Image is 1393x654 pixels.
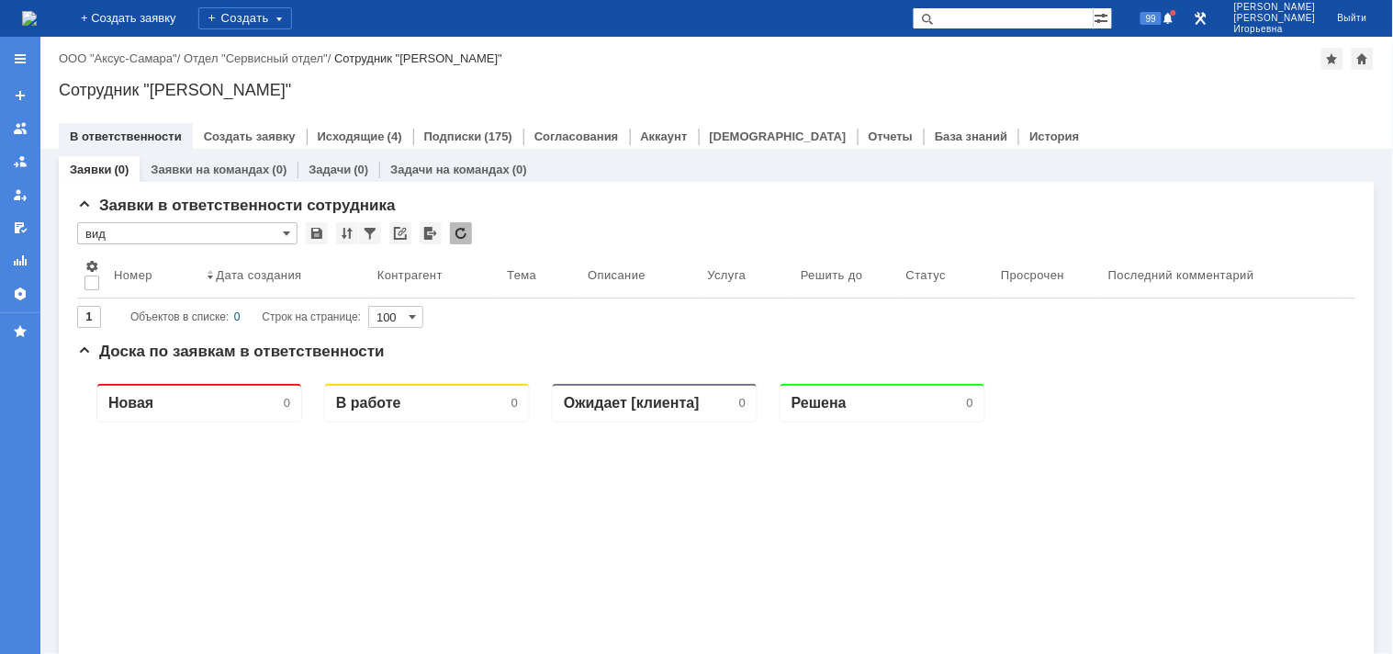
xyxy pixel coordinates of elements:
[84,259,99,274] span: Настройки
[114,268,152,282] div: Номер
[370,252,500,299] th: Контрагент
[935,130,1007,143] a: База знаний
[1234,24,1316,35] span: Игорьевна
[198,7,292,29] div: Создать
[1140,12,1162,25] span: 99
[377,268,443,282] div: Контрагент
[22,11,37,26] img: logo
[512,163,527,176] div: (0)
[207,28,213,41] div: 0
[272,163,286,176] div: (0)
[899,252,994,299] th: Статус
[216,268,301,282] div: Дата создания
[204,130,296,143] a: Создать заявку
[234,306,241,328] div: 0
[354,163,368,176] div: (0)
[130,306,361,328] i: Строк на странице:
[6,279,35,309] a: Настройки
[1190,7,1212,29] a: Перейти в интерфейс администратора
[6,147,35,176] a: Заявки в моей ответственности
[59,81,1375,99] div: Сотрудник "[PERSON_NAME]"
[424,130,482,143] a: Подписки
[77,343,385,360] span: Доска по заявкам в ответственности
[31,26,76,43] div: Новая
[306,222,328,244] div: Сохранить вид
[662,28,668,41] div: 0
[6,114,35,143] a: Заявки на командах
[906,268,946,282] div: Статус
[6,180,35,209] a: Мои заявки
[500,252,580,299] th: Тема
[485,130,512,143] div: (175)
[184,51,334,65] div: /
[869,130,914,143] a: Отчеты
[1108,268,1254,282] div: Последний комментарий
[359,222,381,244] div: Фильтрация...
[114,163,129,176] div: (0)
[6,213,35,242] a: Мои согласования
[77,197,396,214] span: Заявки в ответственности сотрудника
[434,28,441,41] div: 0
[1234,2,1316,13] span: [PERSON_NAME]
[59,51,177,65] a: ООО "Аксус-Самара"
[388,130,402,143] div: (4)
[1234,13,1316,24] span: [PERSON_NAME]
[1001,268,1064,282] div: Просрочен
[487,26,623,43] div: Ожидает [клиента]
[6,81,35,110] a: Создать заявку
[184,51,328,65] a: Отдел "Сервисный отдел"
[534,130,619,143] a: Согласования
[259,26,324,43] div: В работе
[318,130,385,143] a: Исходящие
[420,222,442,244] div: Экспорт списка
[199,252,369,299] th: Дата создания
[701,252,794,299] th: Услуга
[801,268,863,282] div: Решить до
[708,268,747,282] div: Услуга
[334,51,502,65] div: Сотрудник "[PERSON_NAME]"
[1029,130,1079,143] a: История
[714,26,770,43] div: Решена
[22,11,37,26] a: Перейти на домашнюю страницу
[389,222,411,244] div: Скопировать ссылку на список
[309,163,351,176] a: Задачи
[1321,48,1343,70] div: Добавить в избранное
[59,51,184,65] div: /
[1352,48,1374,70] div: Сделать домашней страницей
[70,130,182,143] a: В ответственности
[151,163,269,176] a: Заявки на командах
[1094,8,1112,26] span: Расширенный поиск
[588,268,646,282] div: Описание
[107,252,199,299] th: Номер
[130,310,229,323] span: Объектов в списке:
[710,130,847,143] a: [DEMOGRAPHIC_DATA]
[390,163,510,176] a: Задачи на командах
[890,28,896,41] div: 0
[6,246,35,276] a: Отчеты
[336,222,358,244] div: Сортировка...
[641,130,688,143] a: Аккаунт
[507,268,536,282] div: Тема
[70,163,111,176] a: Заявки
[450,222,472,244] div: Обновлять список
